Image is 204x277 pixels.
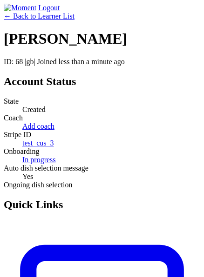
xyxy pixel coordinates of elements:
[4,12,75,20] a: ← Back to Learner List
[4,198,200,211] h2: Quick Links
[22,156,56,164] a: In progress
[4,30,200,47] h1: [PERSON_NAME]
[4,147,200,156] dt: Onboarding
[4,114,200,122] dt: Coach
[4,75,200,88] h2: Account Status
[22,172,33,180] span: Yes
[4,97,200,106] dt: State
[27,58,34,66] span: gb
[22,106,46,113] span: Created
[4,4,36,12] img: Moment
[4,181,200,189] dt: Ongoing dish selection
[38,4,60,12] a: Logout
[22,122,54,130] a: Add coach
[4,131,200,139] dt: Stripe ID
[4,58,200,66] p: ID: 68 | | Joined less than a minute ago
[4,164,200,172] dt: Auto dish selection message
[22,139,54,147] a: test_cus_3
